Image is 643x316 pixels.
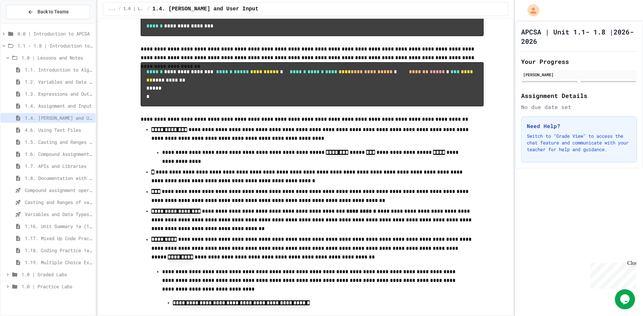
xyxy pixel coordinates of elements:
span: Variables and Data Types - Quiz [25,211,93,218]
span: 1.19. Multiple Choice Exercises for Unit 1a (1.1-1.6) [25,259,93,266]
span: Back to Teams [38,8,69,15]
span: 1.3. Expressions and Output [New] [25,90,93,97]
span: 1.1. Introduction to Algorithms, Programming, and Compilers [25,66,93,73]
h1: APCSA | Unit 1.1- 1.8 |2026-2026 [521,27,637,46]
div: [PERSON_NAME] [523,72,635,78]
span: 1.0 | Graded Labs [21,271,93,278]
button: Back to Teams [6,5,90,19]
span: 1.0 | Lessons and Notes [124,6,145,12]
span: ... [109,6,116,12]
div: Chat with us now!Close [3,3,46,42]
span: 1.4. [PERSON_NAME] and User Input [25,114,93,121]
span: 0.0 | Introduction to APCSA [17,30,93,37]
span: 1.5. Casting and Ranges of Values [25,138,93,145]
span: Casting and Ranges of variables - Quiz [25,199,93,206]
div: No due date set [521,103,637,111]
span: 1.1 - 1.8 | Introduction to Java [17,42,93,49]
div: My Account [520,3,541,18]
span: 1.8. Documentation with Comments and Preconditions [25,175,93,182]
span: 1.4. Assignment and Input [25,102,93,109]
h2: Assignment Details [521,91,637,100]
span: 1.0 | Practice Labs [21,283,93,290]
span: 1.2. Variables and Data Types [25,78,93,85]
span: 1.16. Unit Summary 1a (1.1-1.6) [25,223,93,230]
span: / [118,6,121,12]
p: Switch to "Grade View" to access the chat feature and communicate with your teacher for help and ... [527,133,631,153]
span: 1.18. Coding Practice 1a (1.1-1.6) [25,247,93,254]
span: 1.0 | Lessons and Notes [21,54,93,61]
iframe: chat widget [587,260,636,289]
span: / [147,6,150,12]
h3: Need Help? [527,122,631,130]
span: 1.4. [PERSON_NAME] and User Input [152,5,259,13]
span: 1.7. APIs and Libraries [25,163,93,170]
span: Compound assignment operators - Quiz [25,187,93,194]
h2: Your Progress [521,57,637,66]
span: 1.17. Mixed Up Code Practice 1.1-1.6 [25,235,93,242]
span: 1.6. Compound Assignment Operators [25,150,93,157]
iframe: chat widget [615,289,636,309]
span: 4.6. Using Text Files [25,126,93,133]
